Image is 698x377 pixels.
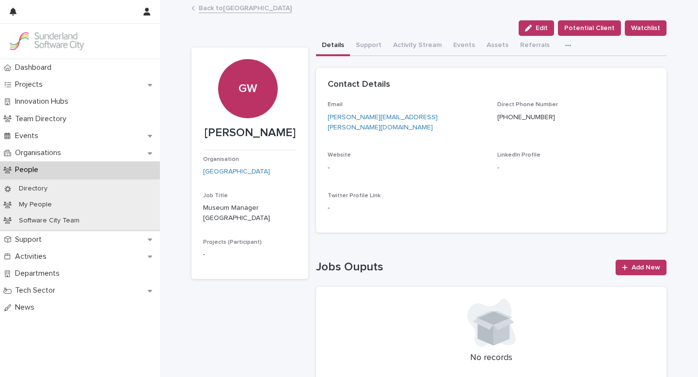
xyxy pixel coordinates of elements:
p: Organisations [11,148,69,157]
button: Potential Client [558,20,621,36]
p: News [11,303,42,312]
p: My People [11,201,60,209]
a: [GEOGRAPHIC_DATA] [203,167,270,177]
p: [PERSON_NAME] [203,126,297,140]
button: Watchlist [625,20,666,36]
p: - [328,203,330,213]
span: Direct Phone Number [497,102,558,108]
button: Assets [481,36,514,56]
span: Job Title [203,193,228,199]
p: - [203,250,297,260]
p: No records [328,353,655,363]
button: Edit [519,20,554,36]
button: Details [316,36,350,56]
span: Twitter Profile Link [328,193,381,199]
span: Watchlist [631,23,660,33]
span: LinkedIn Profile [497,152,540,158]
span: Organisation [203,157,239,162]
h2: Contact Details [328,79,390,90]
p: Directory [11,185,55,193]
span: Projects (Participant) [203,239,262,245]
p: Support [11,235,49,244]
p: Software City Team [11,217,87,225]
button: Activity Stream [387,36,447,56]
p: Departments [11,269,67,278]
span: Email [328,102,343,108]
span: Edit [536,25,548,31]
p: Projects [11,80,50,89]
a: Back to[GEOGRAPHIC_DATA] [199,2,292,13]
a: Add New [616,260,666,275]
img: Kay6KQejSz2FjblR6DWv [8,31,85,51]
p: Tech Sector [11,286,63,295]
h1: Jobs Ouputs [316,260,610,274]
a: [PERSON_NAME][EMAIL_ADDRESS][PERSON_NAME][DOMAIN_NAME] [328,114,438,131]
p: Activities [11,252,54,261]
p: Dashboard [11,63,59,72]
a: [PHONE_NUMBER] [497,114,555,121]
div: GW [218,22,277,95]
button: Events [447,36,481,56]
p: People [11,165,46,174]
span: Website [328,152,351,158]
p: Events [11,131,46,141]
p: - [328,163,486,173]
p: Museum Manager [GEOGRAPHIC_DATA] [203,203,297,223]
p: Team Directory [11,114,74,124]
span: Add New [632,264,660,271]
button: Support [350,36,387,56]
p: - [497,163,499,173]
p: Innovation Hubs [11,97,76,106]
button: Referrals [514,36,555,56]
span: Potential Client [564,23,615,33]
